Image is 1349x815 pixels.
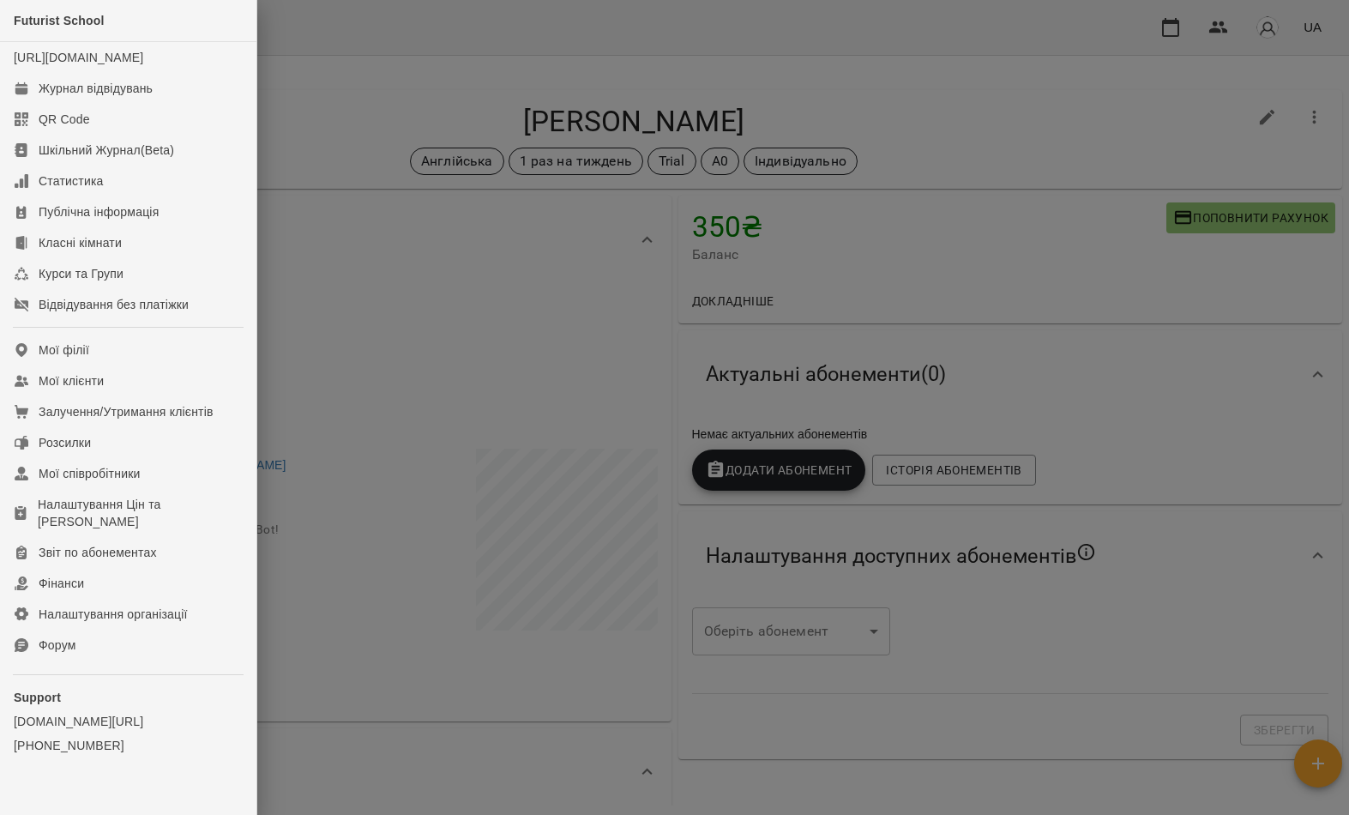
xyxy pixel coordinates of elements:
a: [PHONE_NUMBER] [14,737,243,754]
a: [URL][DOMAIN_NAME] [14,51,143,64]
div: Фінанси [39,575,84,592]
div: Статистика [39,172,104,190]
div: Відвідування без платіжки [39,296,189,313]
div: Мої філії [39,341,89,359]
div: Мої співробітники [39,465,141,482]
div: Шкільний Журнал(Beta) [39,142,174,159]
div: QR Code [39,111,90,128]
div: Мої клієнти [39,372,104,389]
div: Класні кімнати [39,234,122,251]
p: Support [14,689,243,706]
div: Форум [39,637,76,654]
div: Розсилки [39,434,91,451]
div: Публічна інформація [39,203,159,220]
div: Налаштування організації [39,606,188,623]
div: Курси та Групи [39,265,123,282]
a: [DOMAIN_NAME][URL] [14,713,243,730]
span: Futurist School [14,14,105,27]
div: Залучення/Утримання клієнтів [39,403,214,420]
div: Журнал відвідувань [39,80,153,97]
div: Звіт по абонементах [39,544,157,561]
div: Налаштування Цін та [PERSON_NAME] [38,496,243,530]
